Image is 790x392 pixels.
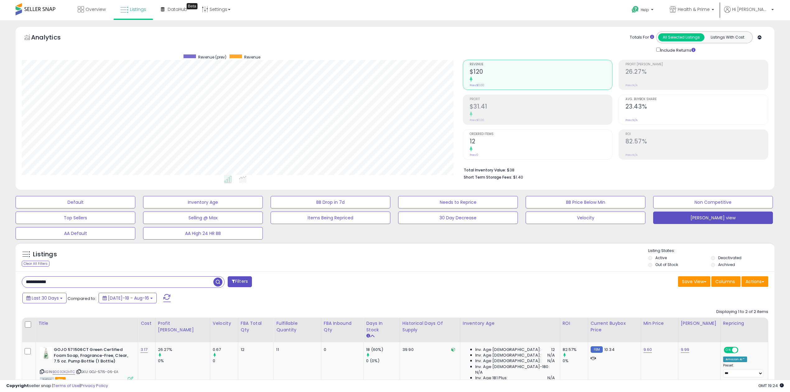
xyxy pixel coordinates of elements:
[653,196,773,208] button: Non Competitive
[81,383,108,389] a: Privacy Policy
[198,54,226,60] span: Revenue (prev)
[655,255,667,260] label: Active
[723,357,747,362] div: Amazon AI *
[187,3,197,9] div: Tooltip anchor
[22,293,67,303] button: Last 30 Days
[141,347,148,353] a: 3.17
[625,63,768,66] span: Profit [PERSON_NAME]
[547,375,555,381] span: N/A
[732,6,769,12] span: Hi [PERSON_NAME]
[143,196,263,208] button: Inventory Age
[475,347,541,352] span: Inv. Age [DEMOGRAPHIC_DATA]:
[678,276,710,287] button: Save View
[244,54,260,60] span: Revenue
[563,358,588,364] div: 0%
[241,320,271,333] div: FBA Total Qty
[6,383,108,389] div: seller snap | |
[625,133,768,136] span: ROI
[366,358,400,364] div: 0 (0%)
[16,196,135,208] button: Default
[625,118,638,122] small: Prev: N/A
[475,375,508,381] span: Inv. Age 181 Plus:
[470,138,612,146] h2: 12
[213,320,235,327] div: Velocity
[213,358,238,364] div: 0
[213,347,238,352] div: 0.67
[591,346,603,353] small: FBM
[563,320,585,327] div: ROI
[563,347,588,352] div: 82.57%
[648,248,774,254] p: Listing States:
[741,276,768,287] button: Actions
[16,212,135,224] button: Top Sellers
[158,358,210,364] div: 0%
[625,68,768,77] h2: 26.27%
[475,352,541,358] span: Inv. Age [DEMOGRAPHIC_DATA]:
[724,6,774,20] a: Hi [PERSON_NAME]
[228,276,252,287] button: Filters
[324,347,359,352] div: 0
[625,83,638,87] small: Prev: N/A
[86,6,106,12] span: Overview
[644,320,676,327] div: Min Price
[475,370,483,375] span: N/A
[470,63,612,66] span: Revenue
[551,347,555,352] span: 12
[547,352,555,358] span: N/A
[723,363,763,377] div: Preset:
[681,320,718,327] div: [PERSON_NAME]
[141,320,153,327] div: Cost
[513,174,523,180] span: $1.40
[737,348,747,353] span: OFF
[715,278,735,285] span: Columns
[32,295,59,301] span: Last 30 Days
[470,133,612,136] span: Ordered Items
[158,347,210,352] div: 26.27%
[241,347,269,352] div: 12
[464,167,506,173] b: Total Inventory Value:
[470,153,478,157] small: Prev: 0
[53,383,80,389] a: Terms of Use
[655,262,678,267] label: Out of Stock
[591,320,638,333] div: Current Buybox Price
[630,35,654,40] div: Totals For
[724,348,732,353] span: ON
[402,347,455,352] div: 39.90
[470,83,484,87] small: Prev: $0.00
[143,227,263,240] button: AA High 24 HR BB
[526,196,645,208] button: BB Price Below Min
[547,358,555,364] span: N/A
[55,377,66,382] span: FBA
[276,347,316,352] div: 11
[143,212,263,224] button: Selling @ Max
[6,383,29,389] strong: Copyright
[625,98,768,101] span: Avg. Buybox Share
[276,320,318,333] div: Fulfillable Quantity
[464,166,764,173] li: $38
[627,1,660,20] a: Help
[366,347,400,352] div: 18 (60%)
[16,227,135,240] button: AA Default
[53,369,75,375] a: B0032K2HTC
[76,369,118,374] span: | SKU: GOJ-5715-06-EA
[704,33,750,41] button: Listings With Cost
[38,320,135,327] div: Title
[67,296,96,301] span: Compared to:
[402,320,458,333] div: Historical Days Of Supply
[470,118,484,122] small: Prev: $0.00
[33,250,57,259] h5: Listings
[723,320,765,327] div: Repricing
[475,358,541,364] span: Inv. Age [DEMOGRAPHIC_DATA]:
[398,212,518,224] button: 30 Day Decrease
[99,293,157,303] button: [DATE]-18 - Aug-16
[470,68,612,77] h2: $120
[366,333,370,339] small: Days In Stock.
[463,320,557,327] div: Inventory Age
[398,196,518,208] button: Needs to Reprice
[625,153,638,157] small: Prev: N/A
[718,255,741,260] label: Deactivated
[271,196,390,208] button: BB Drop in 7d
[641,7,649,12] span: Help
[652,46,703,54] div: Include Returns
[625,138,768,146] h2: 82.57%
